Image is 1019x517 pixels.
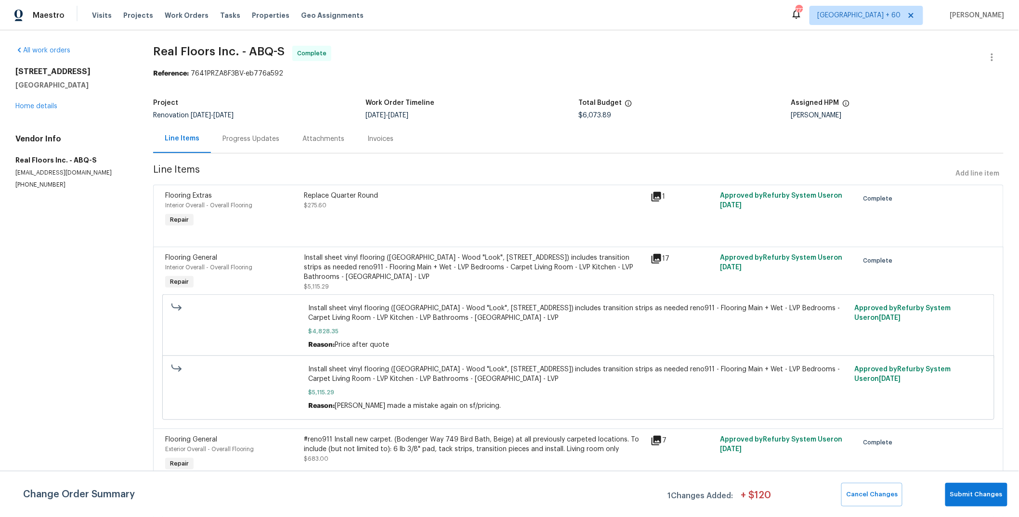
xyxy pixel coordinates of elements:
span: Install sheet vinyl flooring ([GEOGRAPHIC_DATA] - Wood "Look", [STREET_ADDRESS]) includes transit... [308,303,849,323]
div: 17 [651,253,714,265]
div: #reno911 Install new carpet. (Bodenger Way 749 Bird Bath, Beige) at all previously carpeted locat... [304,435,645,454]
span: Exterior Overall - Overall Flooring [165,446,254,452]
button: Submit Changes [945,483,1007,506]
h5: [GEOGRAPHIC_DATA] [15,80,130,90]
h2: [STREET_ADDRESS] [15,67,130,76]
div: Invoices [367,134,393,144]
span: Interior Overall - Overall Flooring [165,202,252,208]
div: 7641PRZA8F3BV-eb776a592 [153,69,1004,78]
span: Install sheet vinyl flooring ([GEOGRAPHIC_DATA] - Wood "Look", [STREET_ADDRESS]) includes transit... [308,365,849,384]
span: Properties [252,11,289,20]
span: Real Floors Inc. - ABQ-S [153,46,285,57]
span: [DATE] [720,202,742,209]
span: Line Items [153,165,952,183]
span: + $ 120 [741,491,771,506]
span: Submit Changes [950,489,1003,500]
span: Maestro [33,11,65,20]
span: [DATE] [879,315,901,321]
div: Install sheet vinyl flooring ([GEOGRAPHIC_DATA] - Wood "Look", [STREET_ADDRESS]) includes transit... [304,253,645,282]
div: 7 [651,435,714,446]
div: 777 [796,6,802,15]
span: [DATE] [389,112,409,119]
span: Complete [863,256,897,265]
span: $6,073.89 [578,112,611,119]
h5: Assigned HPM [791,100,839,106]
a: All work orders [15,47,70,54]
span: Approved by Refurby System User on [854,366,951,382]
b: Reference: [153,70,189,77]
div: Attachments [302,134,344,144]
span: [DATE] [191,112,211,119]
span: $5,115.29 [308,388,849,397]
span: [DATE] [720,446,742,453]
h5: Real Floors Inc. - ABQ-S [15,155,130,165]
span: Cancel Changes [846,489,898,500]
button: Cancel Changes [841,483,902,506]
h5: Work Order Timeline [366,100,435,106]
a: Home details [15,103,57,110]
div: Progress Updates [222,134,279,144]
span: - [191,112,234,119]
div: Replace Quarter Round [304,191,645,201]
span: 1 Changes Added: [668,487,733,506]
span: Complete [863,438,897,447]
span: Geo Assignments [301,11,364,20]
span: Repair [166,277,193,287]
span: Reason: [308,403,335,409]
span: Interior Overall - Overall Flooring [165,265,252,270]
p: [EMAIL_ADDRESS][DOMAIN_NAME] [15,169,130,177]
div: [PERSON_NAME] [791,112,1004,119]
span: [DATE] [720,264,742,271]
span: Reason: [308,341,335,348]
h4: Vendor Info [15,134,130,144]
span: $5,115.29 [304,284,329,290]
span: Flooring General [165,436,217,443]
span: Work Orders [165,11,209,20]
p: [PHONE_NUMBER] [15,181,130,189]
span: Approved by Refurby System User on [854,305,951,321]
span: [PERSON_NAME] [946,11,1005,20]
span: Flooring General [165,254,217,261]
span: Tasks [220,12,240,19]
div: 1 [651,191,714,202]
span: [PERSON_NAME] made a mistake again on sf/pricing. [335,403,501,409]
span: Flooring Extras [165,192,212,199]
span: Visits [92,11,112,20]
h5: Project [153,100,178,106]
span: Approved by Refurby System User on [720,436,842,453]
span: Complete [297,49,330,58]
div: Line Items [165,134,199,143]
span: Complete [863,194,897,203]
span: Projects [123,11,153,20]
span: The total cost of line items that have been proposed by Opendoor. This sum includes line items th... [625,100,632,112]
span: [GEOGRAPHIC_DATA] + 60 [818,11,901,20]
span: $275.60 [304,202,327,208]
span: Repair [166,215,193,225]
span: Approved by Refurby System User on [720,254,842,271]
h5: Total Budget [578,100,622,106]
span: $683.00 [304,456,328,462]
span: Approved by Refurby System User on [720,192,842,209]
span: Change Order Summary [23,483,135,506]
span: Renovation [153,112,234,119]
span: The hpm assigned to this work order. [842,100,850,112]
span: [DATE] [213,112,234,119]
span: Repair [166,459,193,468]
span: [DATE] [879,376,901,382]
span: [DATE] [366,112,386,119]
span: - [366,112,409,119]
span: Price after quote [335,341,389,348]
span: $4,828.35 [308,327,849,336]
